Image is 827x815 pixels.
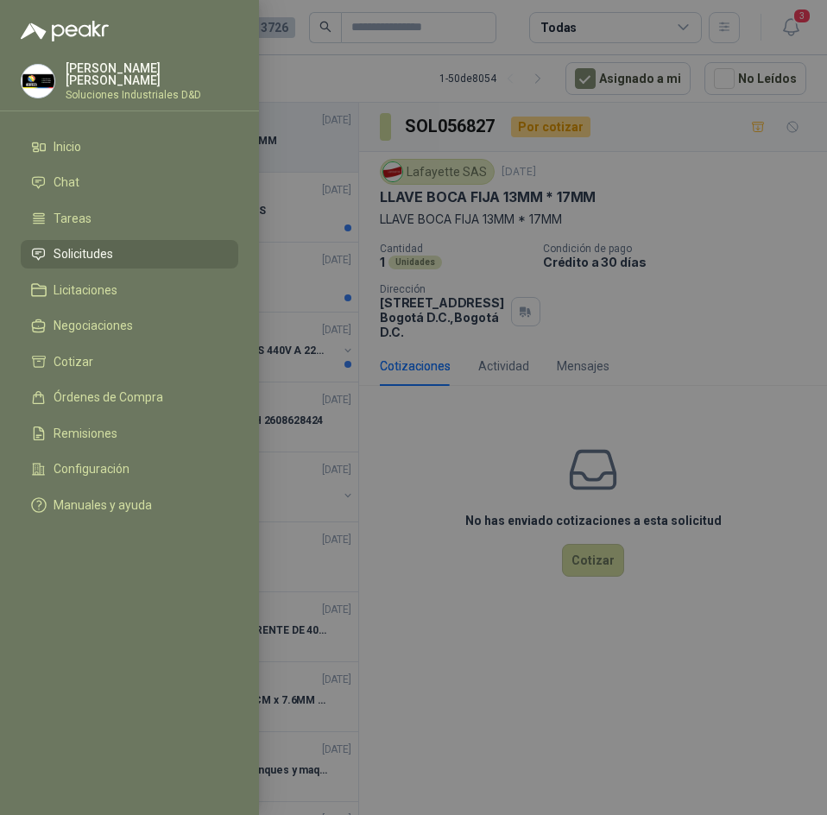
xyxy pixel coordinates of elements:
[21,455,238,484] a: Configuración
[54,390,163,404] span: Órdenes de Compra
[54,462,129,476] span: Configuración
[21,419,238,448] a: Remisiones
[54,140,81,154] span: Inicio
[54,212,92,225] span: Tareas
[21,240,238,269] a: Solicitudes
[54,283,117,297] span: Licitaciones
[54,355,93,369] span: Cotizar
[21,132,238,161] a: Inicio
[54,498,152,512] span: Manuales y ayuda
[21,347,238,376] a: Cotizar
[66,62,238,86] p: [PERSON_NAME] [PERSON_NAME]
[54,247,113,261] span: Solicitudes
[54,426,117,440] span: Remisiones
[21,490,238,520] a: Manuales y ayuda
[54,175,79,189] span: Chat
[54,319,133,332] span: Negociaciones
[21,168,238,198] a: Chat
[21,275,238,305] a: Licitaciones
[22,65,54,98] img: Company Logo
[21,21,109,41] img: Logo peakr
[21,312,238,341] a: Negociaciones
[66,90,238,100] p: Soluciones Industriales D&D
[21,204,238,233] a: Tareas
[21,383,238,413] a: Órdenes de Compra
